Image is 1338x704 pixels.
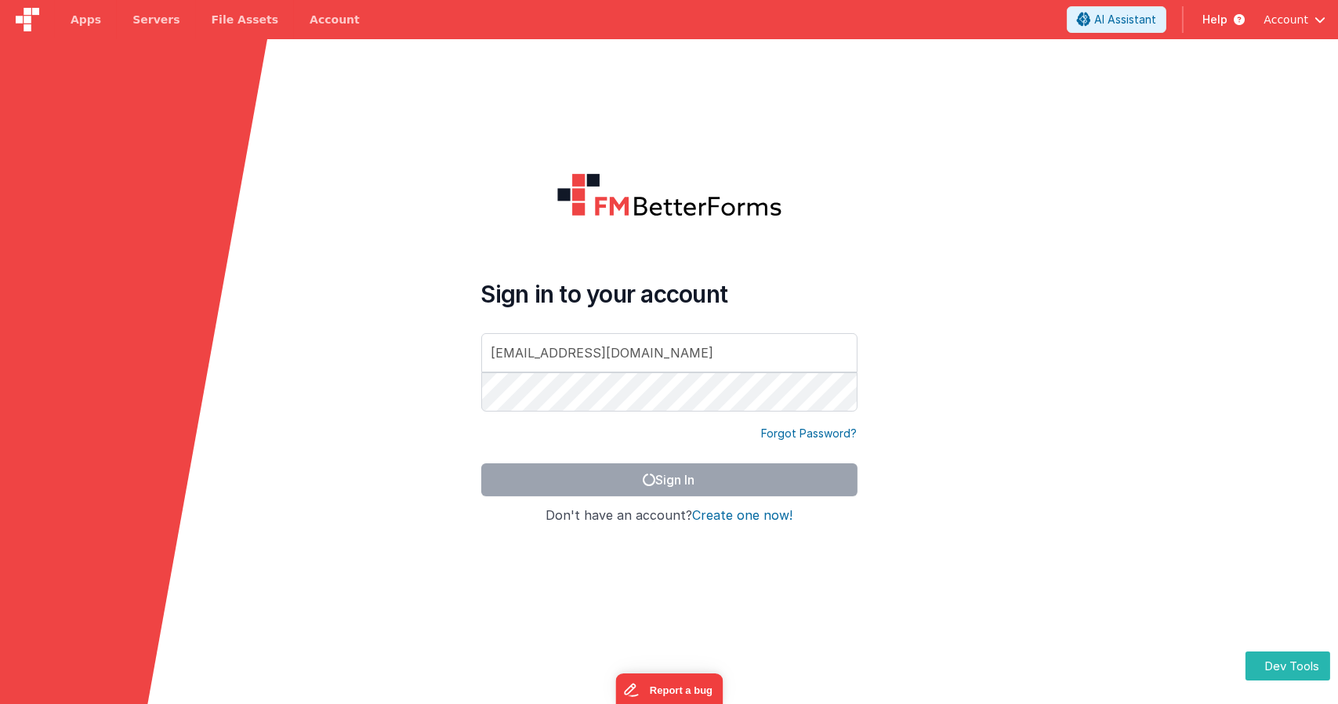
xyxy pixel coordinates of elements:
span: Apps [71,12,101,27]
span: Help [1202,12,1227,27]
button: Sign In [481,463,858,496]
button: AI Assistant [1067,6,1166,33]
h4: Sign in to your account [481,280,858,308]
span: File Assets [212,12,279,27]
button: Create one now! [692,509,792,523]
button: Dev Tools [1246,651,1330,680]
button: Account [1264,12,1325,27]
h4: Don't have an account? [481,509,858,523]
span: AI Assistant [1094,12,1156,27]
a: Forgot Password? [762,426,858,441]
span: Servers [132,12,179,27]
span: Account [1264,12,1308,27]
input: Email Address [481,333,858,372]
